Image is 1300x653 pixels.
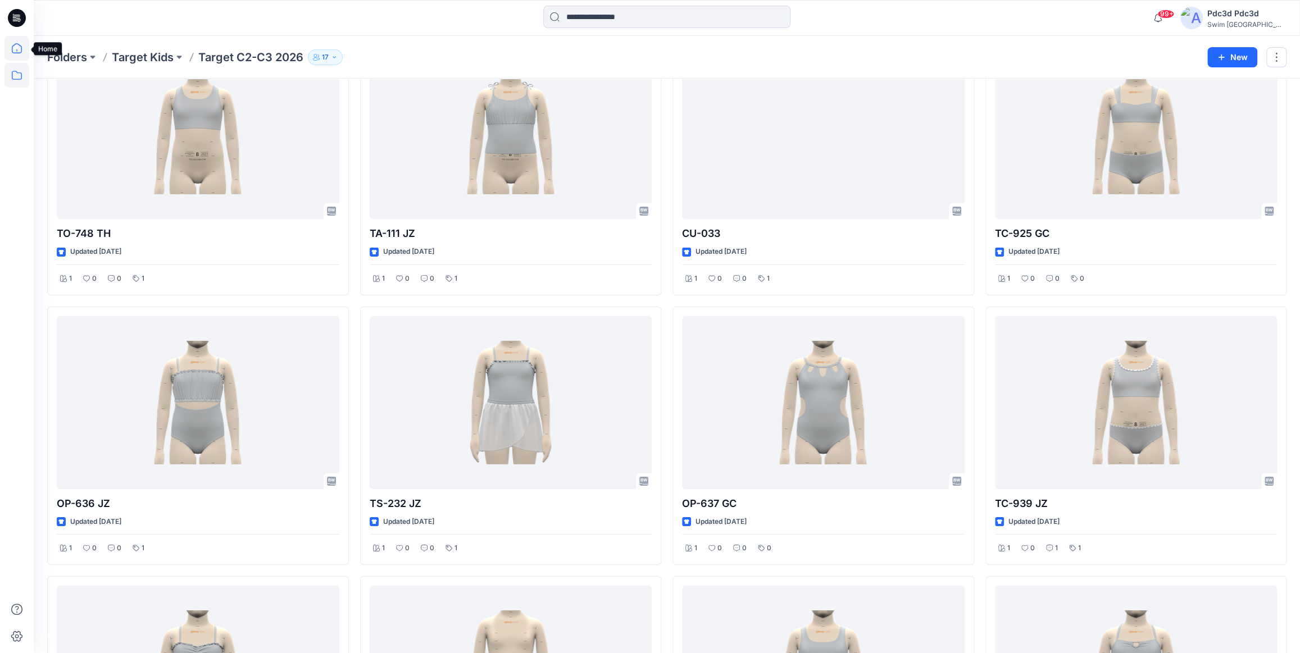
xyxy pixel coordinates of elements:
p: Updated [DATE] [696,516,747,528]
p: 1 [69,273,72,285]
p: 0 [1080,273,1084,285]
p: 1 [69,542,72,554]
a: TC-939 JZ [995,316,1278,489]
a: TO-748 TH [57,46,339,219]
a: OP-636 JZ [57,316,339,489]
p: 1 [694,273,697,285]
p: 1 [454,542,457,554]
div: Swim [GEOGRAPHIC_DATA] [1207,20,1286,29]
p: 0 [117,542,121,554]
p: OP-636 JZ [57,496,339,512]
p: Updated [DATE] [383,516,434,528]
p: 0 [742,542,747,554]
button: New [1207,47,1257,67]
p: Updated [DATE] [70,516,121,528]
p: 1 [1078,542,1081,554]
p: TC-925 GC [995,226,1278,241]
p: 0 [92,542,97,554]
p: OP-637 GC [682,496,965,512]
p: 1 [382,273,385,285]
div: Pdc3d Pdc3d [1207,7,1286,20]
p: 0 [405,542,410,554]
p: 0 [430,542,434,554]
p: 1 [694,542,697,554]
p: 0 [1030,542,1035,554]
a: Folders [47,49,87,65]
p: TA-111 JZ [370,226,652,241]
p: Updated [DATE] [383,246,434,258]
a: TS-232 JZ [370,316,652,489]
p: 1 [142,542,144,554]
a: Target Kids [112,49,174,65]
p: TO-748 TH [57,226,339,241]
p: 1 [142,273,144,285]
p: Updated [DATE] [1008,516,1060,528]
p: 0 [767,542,771,554]
p: 0 [117,273,121,285]
p: 0 [717,542,722,554]
a: OP-637 GC [682,316,965,489]
p: TC-939 JZ [995,496,1278,512]
p: 1 [1007,273,1010,285]
p: 0 [1055,273,1060,285]
p: 1 [1007,542,1010,554]
p: 0 [742,273,747,285]
p: 1 [382,542,385,554]
p: 0 [92,273,97,285]
p: 1 [454,273,457,285]
p: 1 [767,273,770,285]
p: 0 [430,273,434,285]
a: TA-111 JZ [370,46,652,219]
p: Updated [DATE] [696,246,747,258]
a: CU-033 [682,46,965,219]
span: 99+ [1157,10,1174,19]
a: TC-925 GC [995,46,1278,219]
p: Updated [DATE] [70,246,121,258]
p: TS-232 JZ [370,496,652,512]
p: 0 [405,273,410,285]
p: 17 [322,51,329,63]
p: 0 [1030,273,1035,285]
p: Target C2-C3 2026 [198,49,303,65]
p: Updated [DATE] [1008,246,1060,258]
p: 0 [717,273,722,285]
p: 1 [1055,542,1058,554]
img: avatar [1180,7,1203,29]
p: CU-033 [682,226,965,241]
button: 17 [308,49,343,65]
